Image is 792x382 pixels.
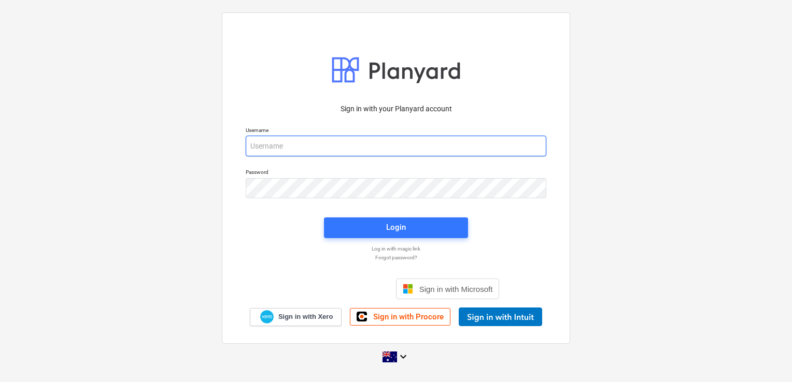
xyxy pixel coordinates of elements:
button: Login [324,217,468,238]
img: Microsoft logo [403,284,413,294]
span: Sign in with Xero [278,312,333,321]
span: Sign in with Microsoft [419,285,493,293]
p: Username [246,127,546,136]
img: Xero logo [260,310,274,324]
p: Password [246,169,546,178]
i: keyboard_arrow_down [397,350,409,363]
a: Sign in with Xero [250,308,342,326]
div: Login [386,221,406,234]
iframe: Chat Widget [740,332,792,382]
a: Sign in with Procore [350,308,450,326]
a: Forgot password? [241,254,551,261]
input: Username [246,136,546,156]
iframe: Sign in with Google Button [288,277,393,300]
span: Sign in with Procore [373,312,444,321]
p: Sign in with your Planyard account [246,104,546,114]
a: Log in with magic link [241,245,551,252]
